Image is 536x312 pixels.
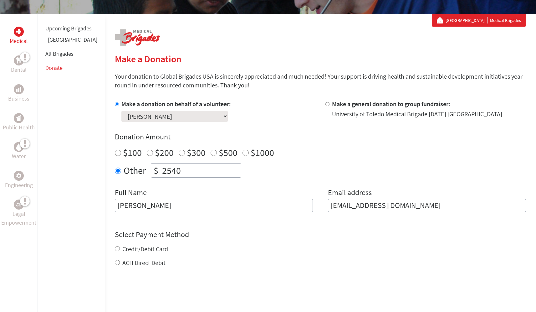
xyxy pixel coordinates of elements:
[332,100,450,108] label: Make a general donation to group fundraiser:
[121,100,231,108] label: Make a donation on behalf of a volunteer:
[446,17,488,23] a: [GEOGRAPHIC_DATA]
[332,110,502,118] div: University of Toledo Medical Brigade [DATE] [GEOGRAPHIC_DATA]
[115,188,147,199] label: Full Name
[115,53,526,65] h2: Make a Donation
[16,57,21,63] img: Dental
[122,245,168,253] label: Credit/Debit Card
[115,230,526,240] h4: Select Payment Method
[14,84,24,94] div: Business
[122,259,166,267] label: ACH Direct Debit
[16,203,21,206] img: Legal Empowerment
[328,199,526,212] input: Your Email
[219,147,237,159] label: $500
[251,147,274,159] label: $1000
[123,147,142,159] label: $100
[48,36,97,43] a: [GEOGRAPHIC_DATA]
[45,50,74,57] a: All Brigades
[124,163,146,178] label: Other
[1,200,36,227] a: Legal EmpowermentLegal Empowerment
[16,115,21,121] img: Public Health
[45,35,97,47] li: Guatemala
[115,132,526,142] h4: Donation Amount
[16,173,21,178] img: Engineering
[115,72,526,90] p: Your donation to Global Brigades USA is sincerely appreciated and much needed! Your support is dr...
[8,94,29,103] p: Business
[45,25,92,32] a: Upcoming Brigades
[155,147,174,159] label: $200
[5,181,33,190] p: Engineering
[12,142,26,161] a: WaterWater
[437,17,521,23] div: Medical Brigades
[16,143,21,150] img: Water
[3,123,35,132] p: Public Health
[12,152,26,161] p: Water
[16,87,21,92] img: Business
[161,164,241,177] input: Enter Amount
[115,29,160,46] img: logo-medical.png
[14,27,24,37] div: Medical
[10,27,28,45] a: MedicalMedical
[45,47,97,61] li: All Brigades
[3,113,35,132] a: Public HealthPublic Health
[16,29,21,34] img: Medical
[8,84,29,103] a: BusinessBusiness
[151,164,161,177] div: $
[45,22,97,35] li: Upcoming Brigades
[187,147,206,159] label: $300
[14,142,24,152] div: Water
[14,55,24,65] div: Dental
[328,188,372,199] label: Email address
[45,61,97,75] li: Donate
[45,64,63,71] a: Donate
[11,55,27,74] a: DentalDental
[10,37,28,45] p: Medical
[14,171,24,181] div: Engineering
[1,210,36,227] p: Legal Empowerment
[5,171,33,190] a: EngineeringEngineering
[115,280,210,304] iframe: reCAPTCHA
[14,200,24,210] div: Legal Empowerment
[11,65,27,74] p: Dental
[14,113,24,123] div: Public Health
[115,199,313,212] input: Enter Full Name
